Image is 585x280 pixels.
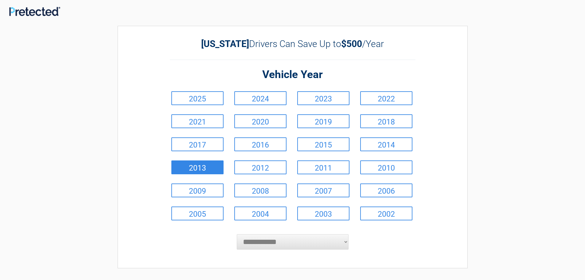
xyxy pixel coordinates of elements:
a: 2015 [297,137,349,151]
img: Main Logo [9,7,60,16]
a: 2006 [360,183,412,197]
h2: Drivers Can Save Up to /Year [170,38,415,49]
a: 2018 [360,114,412,128]
a: 2019 [297,114,349,128]
b: [US_STATE] [201,38,249,49]
b: $500 [341,38,362,49]
a: 2020 [234,114,287,128]
a: 2021 [171,114,224,128]
a: 2023 [297,91,349,105]
a: 2025 [171,91,224,105]
a: 2022 [360,91,412,105]
a: 2003 [297,207,349,220]
a: 2012 [234,160,287,174]
a: 2010 [360,160,412,174]
a: 2007 [297,183,349,197]
a: 2013 [171,160,224,174]
a: 2016 [234,137,287,151]
a: 2004 [234,207,287,220]
a: 2005 [171,207,224,220]
a: 2014 [360,137,412,151]
a: 2017 [171,137,224,151]
a: 2024 [234,91,287,105]
a: 2009 [171,183,224,197]
a: 2011 [297,160,349,174]
h2: Vehicle Year [170,68,415,82]
a: 2002 [360,207,412,220]
a: 2008 [234,183,287,197]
